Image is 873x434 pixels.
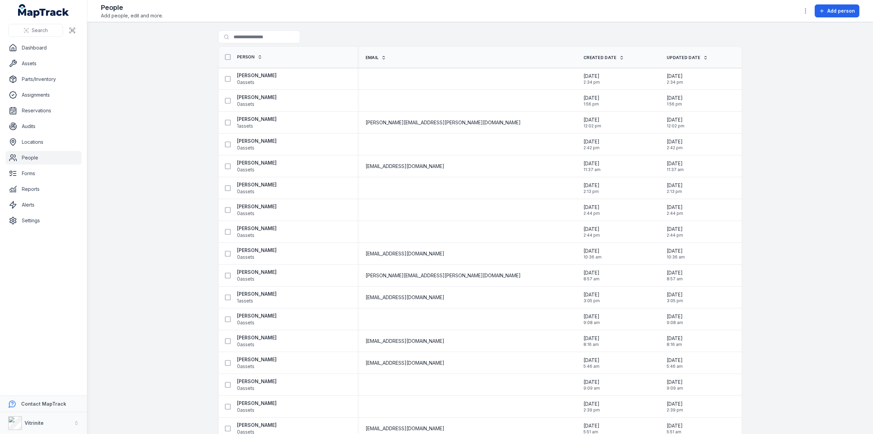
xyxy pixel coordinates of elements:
strong: [PERSON_NAME] [237,356,277,363]
span: [DATE] [583,95,600,101]
time: 09/07/2025, 2:34:01 pm [667,73,683,85]
span: 0 assets [237,144,254,151]
span: [DATE] [667,335,683,342]
a: [PERSON_NAME]0assets [237,400,277,414]
strong: [PERSON_NAME] [237,400,277,407]
strong: [PERSON_NAME] [237,378,277,385]
a: [PERSON_NAME]0assets [237,269,277,282]
span: [DATE] [583,160,601,167]
strong: [PERSON_NAME] [237,291,277,297]
span: [DATE] [667,226,683,233]
time: 09/07/2025, 2:39:14 pm [583,401,600,413]
strong: [PERSON_NAME] [237,312,277,319]
span: [DATE] [667,116,684,123]
span: 5:46 am [667,364,683,369]
time: 09/07/2025, 1:56:33 pm [583,95,600,107]
span: [DATE] [583,226,600,233]
span: 0 assets [237,407,254,414]
time: 09/07/2025, 1:56:33 pm [667,95,683,107]
span: 2:44 pm [667,211,683,216]
span: [DATE] [667,248,685,254]
span: 8:57 am [583,276,600,282]
a: [PERSON_NAME]0assets [237,312,277,326]
span: 0 assets [237,101,254,108]
span: Email [366,55,379,60]
span: 1:56 pm [583,101,600,107]
span: 10:36 am [667,254,685,260]
time: 09/07/2025, 2:42:15 pm [667,138,683,151]
a: MapTrack [18,4,69,18]
span: Add person [827,8,855,14]
a: [PERSON_NAME]0assets [237,138,277,151]
span: 0 assets [237,166,254,173]
a: [PERSON_NAME]0assets [237,72,277,86]
span: [EMAIL_ADDRESS][DOMAIN_NAME] [366,338,444,345]
span: [DATE] [667,291,683,298]
span: 2:39 pm [583,407,600,413]
time: 25/04/2025, 10:36:19 am [667,248,685,260]
span: [DATE] [583,401,600,407]
time: 19/09/2025, 9:09:22 am [667,379,683,391]
span: [DATE] [583,291,600,298]
a: Settings [5,214,82,227]
span: 2:34 pm [667,80,683,85]
span: 0 assets [237,385,254,392]
time: 02/07/2025, 3:05:44 pm [667,291,683,304]
span: [DATE] [667,160,684,167]
a: Forms [5,167,82,180]
a: Created Date [583,55,624,60]
h2: People [101,3,163,12]
time: 09/07/2025, 2:44:16 pm [583,226,600,238]
strong: [PERSON_NAME] [237,116,277,123]
span: Updated Date [667,55,700,60]
strong: [PERSON_NAME] [237,225,277,232]
strong: [PERSON_NAME] [237,159,277,166]
time: 09/07/2025, 2:44:16 pm [667,226,683,238]
time: 09/07/2025, 2:13:32 pm [667,182,683,194]
span: 9:08 am [667,320,683,325]
time: 20/08/2025, 11:37:20 am [583,160,601,172]
span: 8:57 am [667,276,683,282]
button: Add person [815,4,859,17]
a: [PERSON_NAME]1assets [237,116,277,129]
time: 19/09/2025, 9:09:22 am [583,379,600,391]
span: [DATE] [667,313,683,320]
span: [DATE] [667,401,683,407]
span: [DATE] [583,313,600,320]
strong: [PERSON_NAME] [237,247,277,254]
span: [DATE] [667,95,683,101]
span: [DATE] [583,182,600,189]
strong: [PERSON_NAME] [237,269,277,276]
time: 24/06/2025, 8:57:44 am [583,269,600,282]
time: 23/06/2025, 12:02:07 pm [583,116,601,129]
span: Search [32,27,48,34]
span: 2:44 pm [667,233,683,238]
span: 3:05 pm [583,298,600,304]
time: 23/06/2025, 12:02:07 pm [667,116,684,129]
span: Person [237,54,255,60]
span: 9:08 am [583,320,600,325]
span: [DATE] [583,248,602,254]
time: 09/07/2025, 2:42:15 pm [583,138,600,151]
a: Assignments [5,88,82,102]
span: [DATE] [583,357,600,364]
span: [DATE] [583,422,600,429]
time: 24/06/2025, 8:57:44 am [667,269,683,282]
span: 0 assets [237,79,254,86]
span: 2:44 pm [583,233,600,238]
span: 1 assets [237,123,253,129]
strong: [PERSON_NAME] [237,203,277,210]
span: 0 assets [237,210,254,217]
span: [DATE] [667,379,683,386]
span: 0 assets [237,232,254,239]
a: Email [366,55,386,60]
span: 0 assets [237,341,254,348]
time: 30/04/2025, 5:46:03 am [667,357,683,369]
span: [DATE] [667,422,683,429]
strong: [PERSON_NAME] [237,94,277,101]
span: 0 assets [237,363,254,370]
span: 2:13 pm [583,189,600,194]
span: [DATE] [667,73,683,80]
span: 10:36 am [583,254,602,260]
a: Updated Date [667,55,708,60]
